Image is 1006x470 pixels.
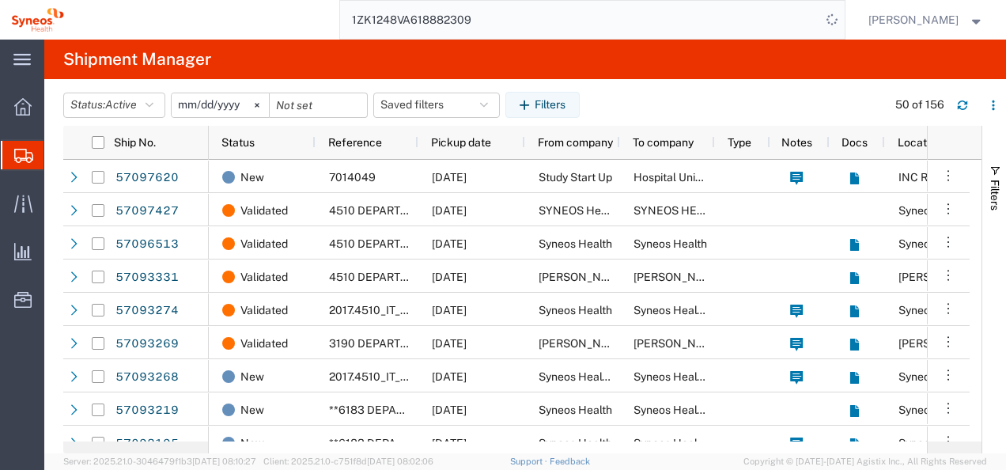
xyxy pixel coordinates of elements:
[989,180,1001,210] span: Filters
[329,437,509,449] span: **6183 DEPARTMENTAL EXPENSE
[221,136,255,149] span: Status
[539,337,629,350] span: Hannah Bird
[432,237,467,250] span: 10/14/2025
[115,364,180,389] a: 57093268
[240,227,288,260] span: Validated
[115,231,180,256] a: 57096513
[240,393,264,426] span: New
[539,437,612,449] span: Syneos Health
[633,271,743,283] span: Ross Farr _ IT
[868,10,985,29] button: [PERSON_NAME]
[895,97,944,113] div: 50 of 156
[329,370,490,383] span: 2017.4510_IT_CAPEX
[743,455,987,468] span: Copyright © [DATE]-[DATE] Agistix Inc., All Rights Reserved
[550,457,590,466] a: Feedback
[432,304,467,316] span: 10/14/2025
[898,136,942,149] span: Location
[539,171,612,184] span: Study Start Up
[63,93,165,118] button: Status:Active
[633,136,694,149] span: To company
[633,404,765,416] span: Syneos Health UK Limited
[115,397,180,423] a: 57093219
[432,337,467,350] span: 10/13/2025
[105,98,137,111] span: Active
[240,294,288,327] span: Validated
[115,331,180,356] a: 57093269
[329,171,376,184] span: 7014049
[633,337,743,350] span: Ross Farr _ IT
[115,264,180,290] a: 57093331
[340,1,821,39] input: Search for shipment number, reference number
[728,136,751,149] span: Type
[115,198,180,223] a: 57097427
[114,136,156,149] span: Ship No.
[240,426,264,460] span: New
[539,304,612,316] span: Syneos Health
[539,370,758,383] span: Syneos Health Belgium SPRL
[868,11,959,28] span: Mohit Kapoor
[240,161,264,194] span: New
[270,93,367,117] input: Not set
[539,237,612,250] span: Syneos Health
[240,194,288,227] span: Validated
[63,40,211,79] h4: Shipment Manager
[431,136,491,149] span: Pickup date
[373,93,500,118] button: Saved filters
[633,204,748,217] span: SYNEOS HEALTH LLC
[538,136,613,149] span: From company
[329,304,490,316] span: 2017.4510_IT_CAPEX
[539,404,612,416] span: Syneos Health
[263,457,433,466] span: Client: 2025.21.0-c751f8d
[367,457,433,466] span: [DATE] 08:02:06
[329,237,500,250] span: 4510 DEPARTMENTAL EXPENSE
[633,304,775,316] span: Syneos Health Hungary Kft.
[432,404,467,416] span: 10/13/2025
[192,457,256,466] span: [DATE] 08:10:27
[539,271,629,283] span: Hannah Bird
[539,204,620,217] span: SYNEOS Health
[63,457,256,466] span: Server: 2025.21.0-3046479f1b3
[432,204,467,217] span: 10/10/2025
[432,171,467,184] span: 10/10/2025
[510,457,550,466] a: Support
[240,327,288,360] span: Validated
[329,204,500,217] span: 4510 DEPARTMENTAL EXPENSE
[432,370,467,383] span: 10/14/2025
[115,430,180,456] a: 57093195
[115,298,180,323] a: 57093274
[115,165,180,190] a: 57097620
[329,337,500,350] span: 3190 DEPARTMENTAL EXPENSE
[633,237,707,250] span: Syneos Health
[633,437,765,449] span: Syneos Health UK Limited
[633,171,839,184] span: Hospital Universitario "Dr. José Eleuterio González
[329,404,509,416] span: **6183 DEPARTMENTAL EXPENSE
[432,437,467,449] span: 10/13/2025
[328,136,382,149] span: Reference
[240,260,288,294] span: Validated
[11,8,64,32] img: logo
[172,93,269,117] input: Not set
[240,360,264,393] span: New
[329,271,500,283] span: 4510 DEPARTMENTAL EXPENSE
[633,370,775,383] span: Syneos Health Hungary Kft.
[432,271,467,283] span: 10/10/2025
[781,136,812,149] span: Notes
[841,136,868,149] span: Docs
[505,92,580,117] button: Filters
